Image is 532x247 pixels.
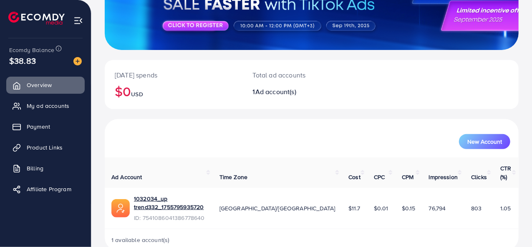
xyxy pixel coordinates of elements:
span: Ad account(s) [255,87,296,96]
span: Clicks [471,173,487,181]
span: Cost [348,173,361,181]
span: Impression [429,173,458,181]
span: Affiliate Program [27,185,71,193]
a: My ad accounts [6,97,85,114]
span: New Account [467,139,502,145]
span: 1.05 [500,204,511,212]
button: New Account [459,134,510,149]
span: CTR (%) [500,164,511,181]
a: Payment [6,118,85,135]
span: Time Zone [219,173,247,181]
span: 76,794 [429,204,446,212]
span: CPC [374,173,385,181]
img: menu [73,16,83,25]
span: USD [131,90,143,98]
span: 803 [471,204,482,212]
a: Billing [6,160,85,177]
span: Product Links [27,143,63,152]
span: 1 available account(s) [111,236,170,244]
p: Total ad accounts [253,70,336,80]
span: Overview [27,81,52,89]
span: [GEOGRAPHIC_DATA]/[GEOGRAPHIC_DATA] [219,204,335,212]
span: Ad Account [111,173,142,181]
span: Ecomdy Balance [9,46,54,54]
img: ic-ads-acc.e4c84228.svg [111,199,130,217]
h2: 1 [253,88,336,96]
span: ID: 7541086041386778640 [134,214,206,222]
p: [DATE] spends [115,70,233,80]
span: My ad accounts [27,102,69,110]
span: $0.15 [402,204,416,212]
span: $0.01 [374,204,388,212]
a: Product Links [6,139,85,156]
h2: $0 [115,83,233,99]
span: CPM [402,173,413,181]
span: Payment [27,122,50,131]
a: Overview [6,77,85,93]
span: Billing [27,164,43,172]
span: $11.7 [348,204,360,212]
a: Affiliate Program [6,181,85,197]
iframe: Chat [497,210,526,241]
span: $38.83 [9,55,36,67]
a: 1032034_up trend332_1755795935720 [134,195,206,212]
img: image [73,57,82,65]
img: logo [8,12,65,25]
